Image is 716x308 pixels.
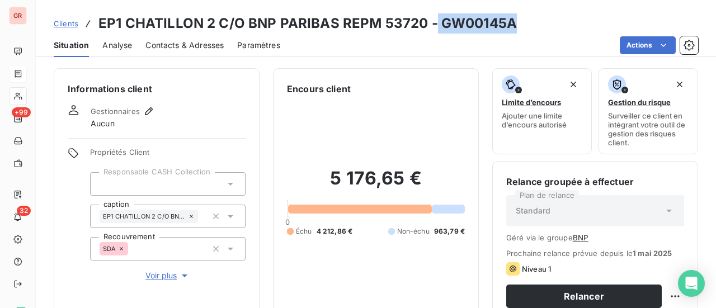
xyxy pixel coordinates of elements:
[502,111,582,129] span: Ajouter une limite d’encours autorisé
[678,270,705,297] div: Open Intercom Messenger
[506,249,684,258] span: Prochaine relance prévue depuis le
[237,40,280,51] span: Paramètres
[128,244,137,254] input: Ajouter une valeur
[145,270,190,281] span: Voir plus
[100,179,109,189] input: Ajouter une valeur
[54,40,89,51] span: Situation
[573,233,588,242] button: BNP
[633,249,672,258] span: 1 mai 2025
[103,245,116,252] span: SDA
[317,226,353,236] span: 4 212,86 €
[434,226,465,236] span: 963,79 €
[145,40,224,51] span: Contacts & Adresses
[516,205,550,216] span: Standard
[397,226,430,236] span: Non-échu
[608,98,671,107] span: Gestion du risque
[506,233,684,242] span: Géré via le groupe
[287,167,465,201] h2: 5 176,65 €
[492,68,592,154] button: Limite d’encoursAjouter une limite d’encours autorisé
[54,19,78,28] span: Clients
[502,98,561,107] span: Limite d’encours
[90,269,246,282] button: Voir plus
[68,82,246,96] h6: Informations client
[506,285,662,308] button: Relancer
[90,148,246,163] span: Propriétés Client
[9,7,27,25] div: GR
[522,264,551,273] span: Niveau 1
[198,211,207,221] input: Ajouter une valeur
[296,226,312,236] span: Échu
[12,107,31,117] span: +99
[506,175,684,188] h6: Relance groupée à effectuer
[287,82,351,96] h6: Encours client
[103,213,186,220] span: EP1 CHATILLON 2 C/O BNP PARIBAS REPM 53720
[91,107,140,116] span: Gestionnaires
[98,13,517,34] h3: EP1 CHATILLON 2 C/O BNP PARIBAS REPM 53720 - GW00145A
[17,206,31,216] span: 32
[102,40,132,51] span: Analyse
[620,36,676,54] button: Actions
[599,68,698,154] button: Gestion du risqueSurveiller ce client en intégrant votre outil de gestion des risques client.
[91,118,115,129] span: Aucun
[608,111,689,147] span: Surveiller ce client en intégrant votre outil de gestion des risques client.
[285,217,290,226] span: 0
[9,110,26,127] a: +99
[54,18,78,29] a: Clients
